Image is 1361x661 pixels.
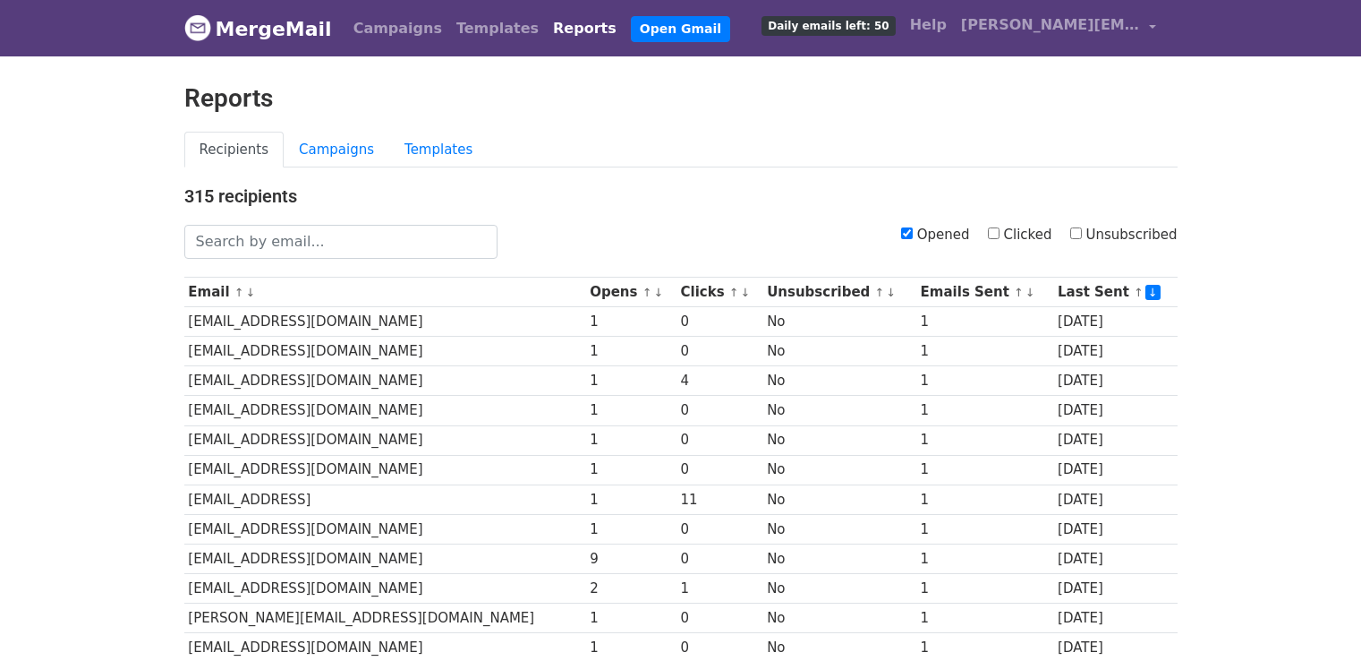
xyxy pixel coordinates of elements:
a: Help [903,7,954,43]
td: 0 [676,396,763,425]
th: Email [184,278,586,307]
td: 1 [585,604,676,633]
a: ↑ [1134,286,1144,299]
a: ↑ [234,286,244,299]
td: 1 [916,544,1053,573]
input: Search by email... [184,225,498,259]
td: [EMAIL_ADDRESS][DOMAIN_NAME] [184,396,586,425]
th: Last Sent [1053,278,1177,307]
td: [DATE] [1053,544,1177,573]
a: Reports [546,11,624,47]
td: 1 [916,574,1053,604]
td: [EMAIL_ADDRESS][DOMAIN_NAME] [184,574,586,604]
td: 0 [676,604,763,633]
a: ↓ [886,286,896,299]
td: 1 [585,514,676,544]
a: [PERSON_NAME][EMAIL_ADDRESS][DOMAIN_NAME] [954,7,1163,49]
td: 1 [916,514,1053,544]
td: 1 [585,366,676,396]
td: [DATE] [1053,485,1177,514]
td: No [762,337,915,366]
td: 4 [676,366,763,396]
td: [DATE] [1053,455,1177,485]
a: ↓ [1145,285,1161,300]
td: 1 [916,396,1053,425]
td: [DATE] [1053,307,1177,337]
td: 1 [916,604,1053,633]
a: Daily emails left: 50 [754,7,902,43]
td: 1 [916,366,1053,396]
h4: 315 recipients [184,185,1178,207]
a: ↓ [653,286,663,299]
a: Templates [389,132,488,168]
td: 1 [916,425,1053,455]
td: 1 [585,425,676,455]
td: 0 [676,337,763,366]
td: [EMAIL_ADDRESS][DOMAIN_NAME] [184,337,586,366]
td: No [762,514,915,544]
td: [EMAIL_ADDRESS][DOMAIN_NAME] [184,307,586,337]
td: No [762,366,915,396]
td: [EMAIL_ADDRESS][DOMAIN_NAME] [184,425,586,455]
td: [DATE] [1053,366,1177,396]
td: [DATE] [1053,337,1177,366]
span: [PERSON_NAME][EMAIL_ADDRESS][DOMAIN_NAME] [961,14,1140,36]
label: Clicked [988,225,1052,245]
input: Clicked [988,227,999,239]
td: [DATE] [1053,396,1177,425]
td: 0 [676,455,763,485]
a: ↑ [729,286,739,299]
td: [EMAIL_ADDRESS][DOMAIN_NAME] [184,544,586,573]
a: ↑ [642,286,652,299]
a: Templates [449,11,546,47]
a: ↓ [246,286,256,299]
label: Unsubscribed [1070,225,1178,245]
a: Recipients [184,132,285,168]
input: Opened [901,227,913,239]
td: No [762,455,915,485]
td: No [762,307,915,337]
th: Opens [585,278,676,307]
td: 1 [585,396,676,425]
td: [PERSON_NAME][EMAIL_ADDRESS][DOMAIN_NAME] [184,604,586,633]
a: Open Gmail [631,16,730,42]
td: [EMAIL_ADDRESS][DOMAIN_NAME] [184,366,586,396]
a: Campaigns [284,132,389,168]
td: 0 [676,514,763,544]
td: No [762,485,915,514]
td: 1 [916,337,1053,366]
td: [DATE] [1053,574,1177,604]
td: 1 [916,485,1053,514]
td: 1 [916,307,1053,337]
td: [DATE] [1053,425,1177,455]
td: 1 [676,574,763,604]
td: 0 [676,307,763,337]
th: Clicks [676,278,763,307]
a: Campaigns [346,11,449,47]
td: 9 [585,544,676,573]
td: 1 [916,455,1053,485]
td: [DATE] [1053,604,1177,633]
td: 1 [585,307,676,337]
td: [EMAIL_ADDRESS][DOMAIN_NAME] [184,455,586,485]
td: 1 [585,455,676,485]
td: [DATE] [1053,514,1177,544]
a: MergeMail [184,10,332,47]
td: No [762,574,915,604]
td: 11 [676,485,763,514]
td: 0 [676,544,763,573]
td: No [762,425,915,455]
a: ↓ [741,286,751,299]
span: Daily emails left: 50 [761,16,895,36]
td: No [762,604,915,633]
td: [EMAIL_ADDRESS][DOMAIN_NAME] [184,514,586,544]
input: Unsubscribed [1070,227,1082,239]
img: MergeMail logo [184,14,211,41]
th: Emails Sent [916,278,1053,307]
th: Unsubscribed [762,278,915,307]
td: 1 [585,485,676,514]
td: 2 [585,574,676,604]
a: ↑ [875,286,885,299]
td: 0 [676,425,763,455]
a: ↓ [1025,286,1035,299]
